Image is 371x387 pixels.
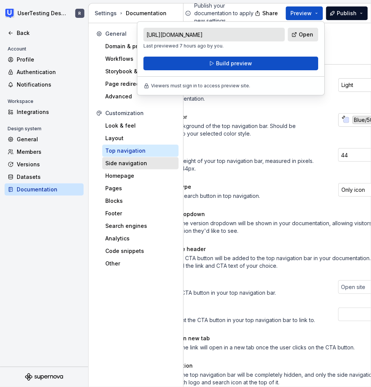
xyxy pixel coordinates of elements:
div: Page redirects [105,80,176,88]
a: Footer [102,207,179,220]
button: Settings [95,9,117,17]
a: Versions [5,158,84,171]
a: Documentation [5,183,84,196]
p: Last previewed 7 hours ago by you. [144,43,285,49]
div: Used to set the height of your top navigation bar, measured in pixels. Minimum height: 44px. [141,157,325,172]
div: Footer [105,210,176,217]
a: Storybook & React [102,65,179,77]
a: Analytics [102,232,179,245]
div: Look & feel [105,122,176,130]
div: Account [5,44,29,54]
a: Homepage [102,170,179,182]
div: UserTesting Design System [17,9,66,17]
a: Workflows [102,53,179,65]
a: Authentication [5,66,84,78]
a: Pages [102,182,179,194]
a: Advanced [102,90,179,103]
button: Preview [286,6,323,20]
a: Other [102,257,179,270]
div: Search engines [105,222,176,230]
div: Search button type [141,183,325,191]
span: Build preview [216,60,252,67]
a: Back [5,27,84,39]
div: Other [105,260,176,267]
span: Publish [337,9,357,17]
div: Workspace [5,97,36,106]
div: General [17,136,81,143]
button: UserTesting Design SystemR [2,5,87,22]
div: Blocks [105,197,176,205]
div: R [79,10,81,16]
div: Members [17,148,81,156]
a: Side navigation [102,157,179,169]
div: Domain & privacy [105,43,176,50]
a: General [5,133,84,145]
div: Datasets [17,173,81,181]
a: Members [5,146,84,158]
div: Code snippets [105,247,176,255]
a: Search engines [102,220,179,232]
a: Blocks [102,195,179,207]
div: Height [141,148,325,156]
div: The text for the CTA button in your top navigation bar. [141,289,325,297]
a: Domain & privacy [102,40,179,52]
div: Side navigation [105,160,176,167]
div: Authentication [17,68,81,76]
div: Site CTA: Label [141,280,325,288]
span: Preview [291,9,312,17]
img: 41adf70f-fc1c-4662-8e2d-d2ab9c673b1b.png [5,9,14,18]
div: Advanced [105,93,176,100]
a: Look & feel [102,120,179,132]
div: Integrations [17,108,81,116]
p: Viewers must sign in to access preview site. [151,83,251,89]
div: Layout [105,134,176,142]
button: Build preview [144,57,319,70]
div: Top navigation [105,147,176,155]
div: Documentation [95,9,180,17]
span: Share [262,9,278,17]
a: Open [288,28,319,41]
div: The URL you want the CTA button in your top navigation bar to link to. [141,317,325,324]
a: Page redirects [102,78,179,90]
div: Profile [17,56,81,63]
div: Site CTA: Link [141,308,325,315]
svg: Supernova Logo [25,373,63,381]
a: Integrations [5,106,84,118]
a: Layout [102,132,179,144]
p: Publish your documentation to apply new settings. [194,2,255,25]
div: Versions [17,161,81,168]
div: The type of the search button in top navigation. [141,192,325,200]
div: Analytics [105,235,176,242]
button: Share [251,6,283,20]
a: Profile [5,54,84,66]
button: Publish [326,6,368,20]
div: Pages [105,185,176,192]
div: Background color [141,113,325,121]
div: Storybook & React [105,68,176,75]
div: Documentation [17,186,81,193]
div: Notifications [17,81,81,88]
a: Code snippets [102,245,179,257]
div: Homepage [105,172,176,180]
div: General [105,30,176,38]
div: Design system [5,124,44,133]
a: Top navigation [102,145,179,157]
div: Workflows [105,55,176,63]
div: Back [17,29,81,37]
a: Notifications [5,79,84,91]
a: Datasets [5,171,84,183]
div: Used for the background of the top navigation bar. Should be complementary to your selected color... [141,122,325,137]
span: Open [299,31,314,38]
div: Customization [105,109,176,117]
